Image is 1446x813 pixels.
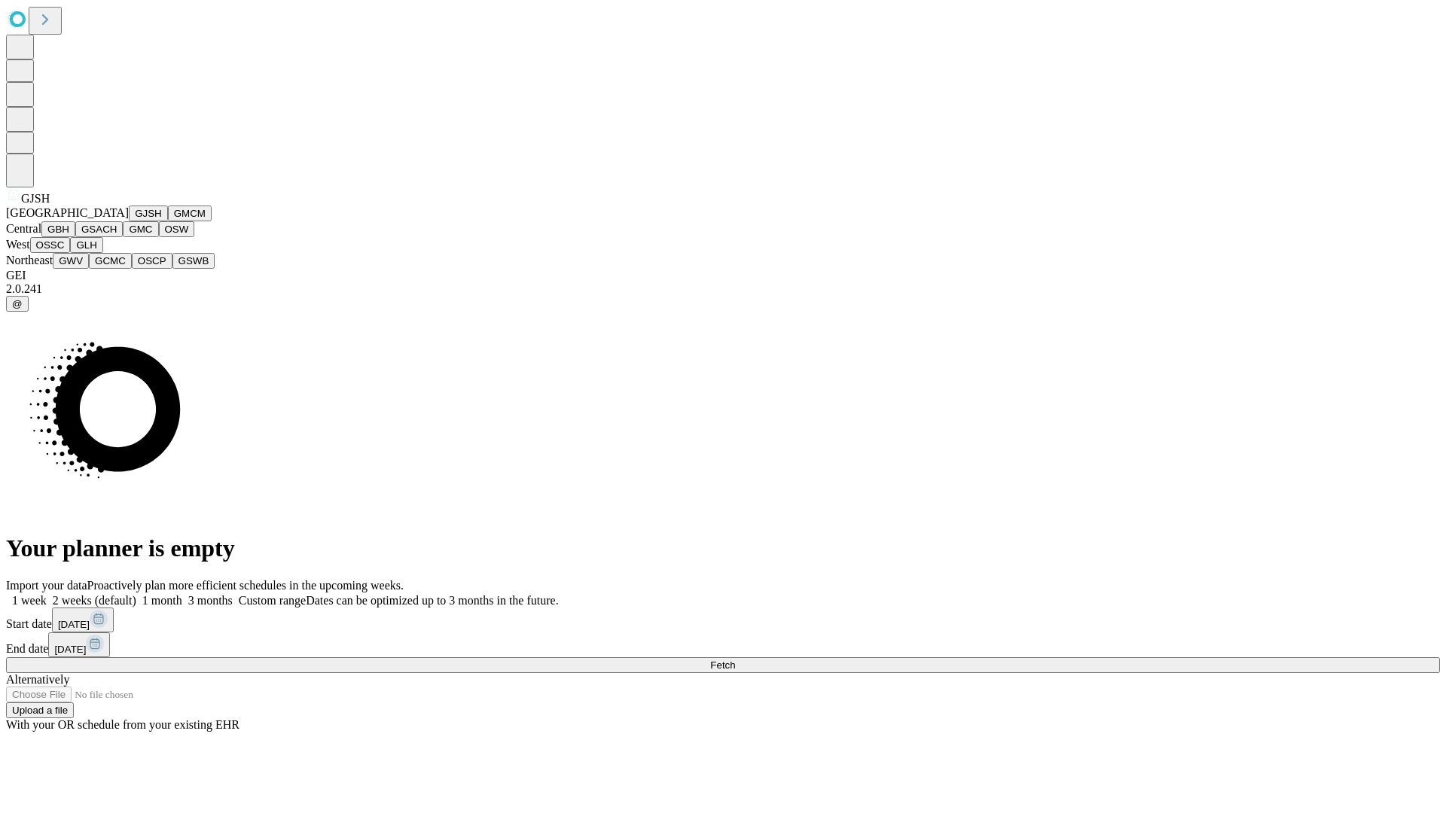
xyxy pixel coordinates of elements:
[129,206,168,221] button: GJSH
[89,253,132,269] button: GCMC
[123,221,158,237] button: GMC
[6,222,41,235] span: Central
[142,594,182,607] span: 1 month
[306,594,558,607] span: Dates can be optimized up to 3 months in the future.
[58,619,90,630] span: [DATE]
[12,298,23,309] span: @
[6,269,1440,282] div: GEI
[87,579,404,592] span: Proactively plan more efficient schedules in the upcoming weeks.
[52,607,114,632] button: [DATE]
[54,644,86,655] span: [DATE]
[6,206,129,219] span: [GEOGRAPHIC_DATA]
[6,282,1440,296] div: 2.0.241
[70,237,102,253] button: GLH
[168,206,212,221] button: GMCM
[53,253,89,269] button: GWV
[30,237,71,253] button: OSSC
[6,579,87,592] span: Import your data
[21,192,50,205] span: GJSH
[53,594,136,607] span: 2 weeks (default)
[6,607,1440,632] div: Start date
[6,632,1440,657] div: End date
[188,594,233,607] span: 3 months
[239,594,306,607] span: Custom range
[12,594,47,607] span: 1 week
[75,221,123,237] button: GSACH
[6,673,69,686] span: Alternatively
[159,221,195,237] button: OSW
[6,702,74,718] button: Upload a file
[41,221,75,237] button: GBH
[710,659,735,671] span: Fetch
[6,657,1440,673] button: Fetch
[6,238,30,251] span: West
[6,718,239,731] span: With your OR schedule from your existing EHR
[172,253,215,269] button: GSWB
[6,534,1440,562] h1: Your planner is empty
[6,296,29,312] button: @
[6,254,53,266] span: Northeast
[132,253,172,269] button: OSCP
[48,632,110,657] button: [DATE]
